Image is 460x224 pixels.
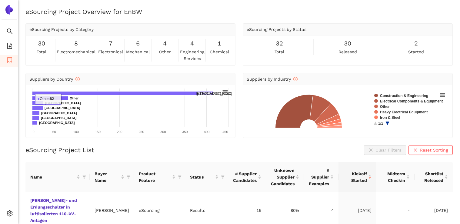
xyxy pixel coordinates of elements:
span: released [338,48,357,55]
span: filter [82,175,86,179]
span: Reset Sorting [420,147,448,153]
text: 150 [95,130,100,134]
span: eSourcing Projects by Category [29,27,94,32]
span: # Supplier Examples [309,167,329,187]
th: this column's title is Midterm Checkin,this column is sortable [376,162,415,192]
span: filter [127,175,130,179]
th: this column's title is Shortlist Released,this column is sortable [415,162,453,192]
span: started [408,48,424,55]
span: filter [178,175,182,179]
text: 300 [160,130,166,134]
span: 1 [218,39,221,48]
th: this column's title is Name,this column is sortable [25,162,90,192]
span: 7 [109,39,112,48]
span: Name [30,174,75,180]
text: 200 [117,130,122,134]
th: this column's title is # Supplier Candidates,this column is sortable [228,162,266,192]
text: 1/2 [378,121,383,125]
span: filter [81,172,87,182]
text: 0 [33,130,35,134]
span: Shortlist Released [419,170,443,184]
span: engineering services [180,48,205,62]
span: total [275,48,284,55]
span: Kickoff Started [343,170,367,184]
span: info-circle [75,77,80,81]
span: container [7,55,13,67]
span: other [159,48,171,55]
th: this column's title is Unknown Supplier Candidates,this column is sortable [266,162,304,192]
span: Buyer Name [95,170,120,184]
text: [GEOGRAPHIC_DATA] [197,92,232,95]
text: Heavy Electrical Equipment [380,110,428,114]
text: [GEOGRAPHIC_DATA] [41,111,77,115]
span: 8 [74,39,78,48]
span: close [413,148,418,153]
text: 350 [182,130,188,134]
span: search [7,26,13,38]
span: # Supplier Candidates [233,170,257,184]
text: Electrical Components & Equipment [380,99,443,103]
span: 30 [38,39,45,48]
span: electronical [98,48,123,55]
text: 100 [73,130,79,134]
text: [GEOGRAPHIC_DATA] [45,106,80,110]
span: Suppliers by Country [29,77,80,82]
span: filter [125,169,132,185]
span: 30 [344,39,351,48]
span: Status [190,174,214,180]
button: closeReset Sorting [408,145,453,155]
span: 6 [136,39,140,48]
span: filter [177,169,183,185]
text: Iron & Steel [380,115,400,120]
span: total [37,48,46,55]
text: Construction & Engineering [380,94,428,98]
th: this column's title is # Supplier Examples,this column is sortable [304,162,338,192]
text: [GEOGRAPHIC_DATA] [39,121,75,125]
th: this column's title is Status,this column is sortable [185,162,228,192]
text: [GEOGRAPHIC_DATA] [41,116,77,120]
span: filter [221,175,225,179]
span: mechanical [126,48,150,55]
button: closeClear Filters [364,145,406,155]
span: 4 [190,39,194,48]
h2: eSourcing Project Overview for EnBW [25,7,453,16]
span: chemical [210,48,229,55]
span: 32 [276,39,283,48]
text: 50 [52,130,56,134]
text: [GEOGRAPHIC_DATA] [45,101,81,105]
span: filter [220,172,226,182]
span: Unknown Supplier Candidates [271,167,295,187]
img: Logo [4,5,14,15]
span: file-add [7,41,13,53]
span: Midterm Checkin [381,170,405,184]
span: 2 [414,39,418,48]
text: Other [380,105,390,109]
span: Product Feature [139,170,171,184]
span: setting [7,208,13,220]
th: this column's title is Buyer Name,this column is sortable [90,162,134,192]
span: info-circle [293,77,298,81]
text: 450 [222,130,228,134]
span: 4 [163,39,167,48]
span: eSourcing Projects by Status [247,27,306,32]
text: 250 [138,130,144,134]
span: electromechanical [57,48,95,55]
span: Suppliers by Industry [247,77,298,82]
text: Other [70,96,79,100]
text: 400 [204,130,209,134]
h2: eSourcing Project List [25,145,94,154]
th: this column's title is Product Feature,this column is sortable [134,162,185,192]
